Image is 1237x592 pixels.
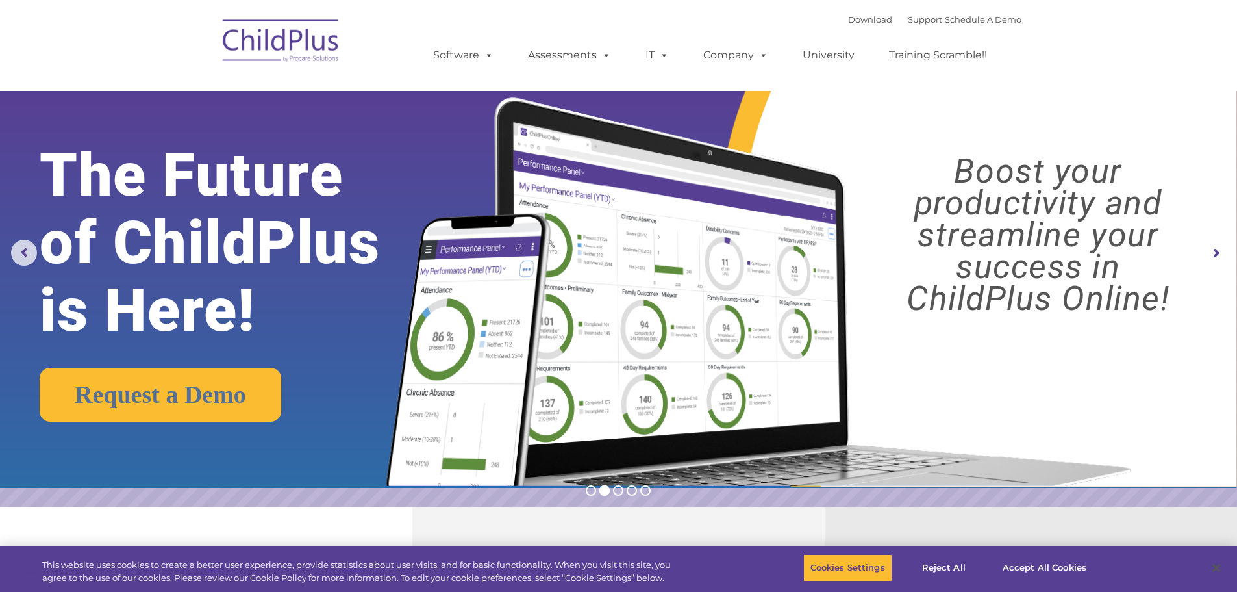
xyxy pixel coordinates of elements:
a: Schedule A Demo [945,14,1021,25]
div: This website uses cookies to create a better user experience, provide statistics about user visit... [42,559,681,584]
img: ChildPlus by Procare Solutions [216,10,346,75]
span: Last name [181,86,220,96]
a: Company [690,42,781,68]
a: Download [848,14,892,25]
span: Phone number [181,139,236,149]
a: University [790,42,868,68]
a: Assessments [515,42,624,68]
button: Cookies Settings [803,554,892,582]
a: IT [632,42,682,68]
a: Request a Demo [40,368,281,422]
button: Accept All Cookies [995,554,1093,582]
a: Software [420,42,506,68]
button: Reject All [903,554,984,582]
rs-layer: The Future of ChildPlus is Here! [40,142,434,344]
button: Close [1202,554,1231,582]
a: Training Scramble!! [876,42,1000,68]
font: | [848,14,1021,25]
rs-layer: Boost your productivity and streamline your success in ChildPlus Online! [855,155,1221,315]
a: Support [908,14,942,25]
